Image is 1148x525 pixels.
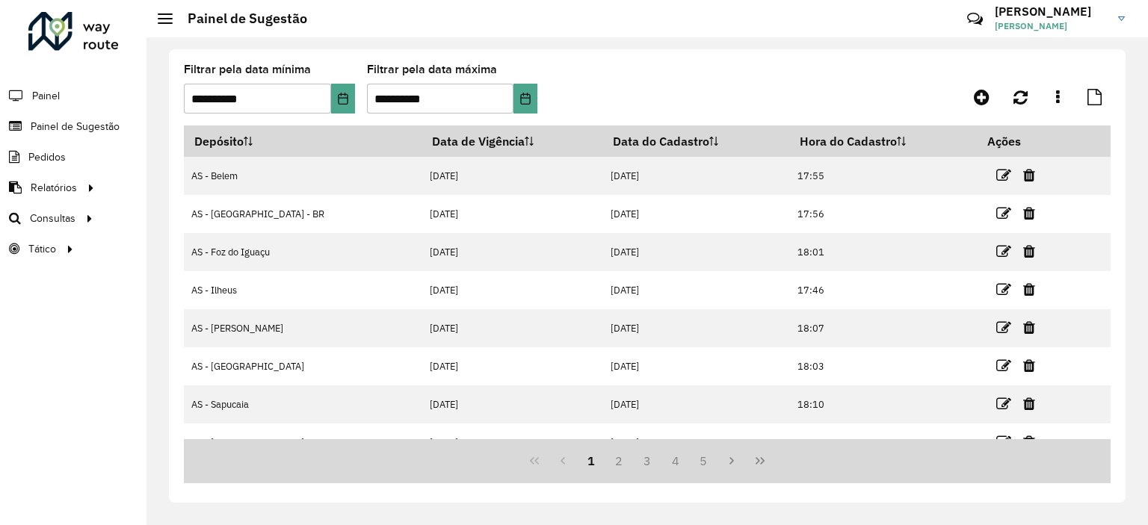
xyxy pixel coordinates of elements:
[422,385,602,423] td: [DATE]
[184,347,422,385] td: AS - [GEOGRAPHIC_DATA]
[28,149,66,165] span: Pedidos
[789,271,977,309] td: 17:46
[184,125,422,157] th: Depósito
[184,271,422,309] td: AS - Ilheus
[577,447,605,475] button: 1
[422,233,602,271] td: [DATE]
[602,157,789,195] td: [DATE]
[173,10,307,27] h2: Painel de Sugestão
[184,423,422,462] td: AS - [GEOGRAPHIC_DATA]
[422,423,602,462] td: [DATE]
[789,385,977,423] td: 18:10
[422,347,602,385] td: [DATE]
[602,423,789,462] td: [DATE]
[1023,241,1035,261] a: Excluir
[422,309,602,347] td: [DATE]
[184,60,311,78] label: Filtrar pela data mínima
[422,195,602,233] td: [DATE]
[31,119,120,134] span: Painel de Sugestão
[32,88,60,104] span: Painel
[331,84,355,114] button: Choose Date
[977,125,1067,157] th: Ações
[422,125,602,157] th: Data de Vigência
[602,385,789,423] td: [DATE]
[959,3,991,35] a: Contato Rápido
[602,233,789,271] td: [DATE]
[996,394,1011,414] a: Editar
[605,447,633,475] button: 2
[717,447,746,475] button: Next Page
[690,447,718,475] button: 5
[422,157,602,195] td: [DATE]
[602,271,789,309] td: [DATE]
[996,317,1011,338] a: Editar
[789,125,977,157] th: Hora do Cadastro
[1023,203,1035,223] a: Excluir
[996,203,1011,223] a: Editar
[995,4,1107,19] h3: [PERSON_NAME]
[1023,165,1035,185] a: Excluir
[1023,394,1035,414] a: Excluir
[602,347,789,385] td: [DATE]
[184,233,422,271] td: AS - Foz do Iguaçu
[789,309,977,347] td: 18:07
[1023,317,1035,338] a: Excluir
[367,60,497,78] label: Filtrar pela data máxima
[996,355,1011,376] a: Editar
[789,347,977,385] td: 18:03
[184,309,422,347] td: AS - [PERSON_NAME]
[996,165,1011,185] a: Editar
[995,19,1107,33] span: [PERSON_NAME]
[30,211,75,226] span: Consultas
[1023,279,1035,299] a: Excluir
[661,447,690,475] button: 4
[602,125,789,157] th: Data do Cadastro
[31,180,77,196] span: Relatórios
[789,195,977,233] td: 17:56
[1023,432,1035,452] a: Excluir
[996,279,1011,299] a: Editar
[422,271,602,309] td: [DATE]
[789,157,977,195] td: 17:55
[789,423,977,462] td: 18:03
[184,195,422,233] td: AS - [GEOGRAPHIC_DATA] - BR
[633,447,661,475] button: 3
[184,385,422,423] td: AS - Sapucaia
[996,241,1011,261] a: Editar
[746,447,774,475] button: Last Page
[513,84,537,114] button: Choose Date
[602,195,789,233] td: [DATE]
[1023,355,1035,376] a: Excluir
[789,233,977,271] td: 18:01
[996,432,1011,452] a: Editar
[184,157,422,195] td: AS - Belem
[28,241,56,257] span: Tático
[602,309,789,347] td: [DATE]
